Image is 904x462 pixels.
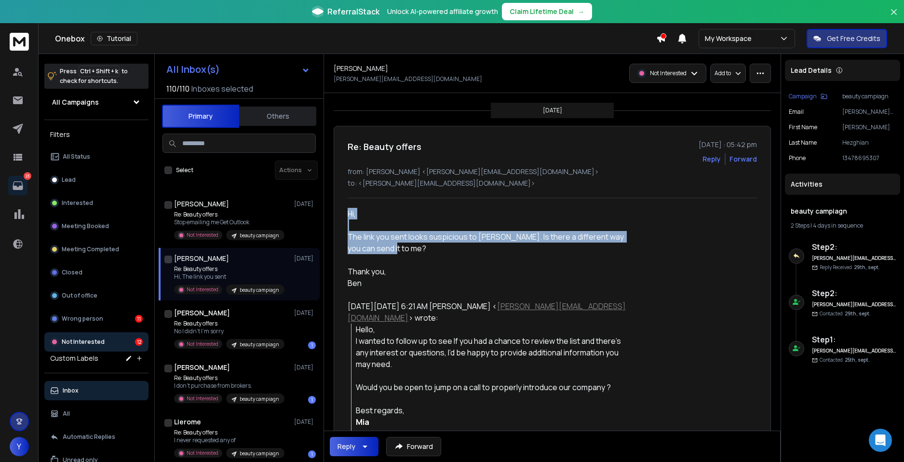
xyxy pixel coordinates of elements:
[174,429,284,436] p: Re: Beauty offers
[174,436,284,444] p: I never requested any of
[91,32,137,45] button: Tutorial
[578,7,584,16] span: →
[174,218,284,226] p: Stop emailing me Get Outlook
[55,32,656,45] div: Onebox
[44,309,148,328] button: Wrong person11
[62,199,93,207] p: Interested
[174,254,229,263] h1: [PERSON_NAME]
[62,245,119,253] p: Meeting Completed
[50,353,98,363] h3: Custom Labels
[187,395,218,402] p: Not Interested
[174,273,284,281] p: Hi, The link you sent
[854,264,880,271] span: 29th, sept.
[187,231,218,239] p: Not Interested
[44,332,148,352] button: Not Interested12
[356,405,629,439] div: Best regards,
[162,105,239,128] button: Primary
[166,83,189,95] span: 110 / 110
[348,277,629,289] div: Ben
[24,172,31,180] p: 23
[44,263,148,282] button: Closed
[240,395,279,403] p: beauty campiagn
[812,255,896,262] h6: [PERSON_NAME][EMAIL_ADDRESS][DOMAIN_NAME]
[827,34,880,43] p: Get Free Credits
[166,65,220,74] h1: All Inbox(s)
[842,108,896,116] p: [PERSON_NAME][EMAIL_ADDRESS][DOMAIN_NAME]
[791,66,832,75] p: Lead Details
[820,264,880,271] p: Reply Received
[502,3,592,20] button: Claim Lifetime Deal→
[63,410,70,418] p: All
[789,108,804,116] p: Email
[60,67,128,86] p: Press to check for shortcuts.
[44,404,148,423] button: All
[159,60,318,79] button: All Inbox(s)
[807,29,887,48] button: Get Free Credits
[44,381,148,400] button: Inbox
[337,442,355,451] div: Reply
[10,437,29,456] button: Y
[348,178,757,188] p: to: <[PERSON_NAME][EMAIL_ADDRESS][DOMAIN_NAME]>
[63,387,79,394] p: Inbox
[348,140,421,153] h1: Re: Beauty offers
[356,381,629,393] div: Would you be open to jump on a call to properly introduce our company ?
[174,327,284,335] p: No I didn’t I’m sorry
[174,382,284,390] p: I don’t purchase from brokers.
[812,347,896,354] h6: [PERSON_NAME][EMAIL_ADDRESS][DOMAIN_NAME]
[308,396,316,404] div: 1
[715,69,731,77] p: Add to
[174,211,284,218] p: Re: Beauty offers
[705,34,756,43] p: My Workspace
[44,286,148,305] button: Out of office
[699,140,757,149] p: [DATE] : 05:42 pm
[44,217,148,236] button: Meeting Booked
[356,335,629,370] div: I wanted to follow up to see If you had a chance to review the list and there’s any interest or q...
[308,450,316,458] div: 1
[348,266,629,277] div: Thank you,
[240,232,279,239] p: beauty campiagn
[191,83,253,95] h3: Inboxes selected
[44,427,148,447] button: Automatic Replies
[812,241,896,253] h6: Step 2 :
[791,221,810,230] span: 2 Steps
[239,106,316,127] button: Others
[135,315,143,323] div: 11
[348,231,629,254] div: The link you sent looks suspicious to [PERSON_NAME]. Is there a different way you can send it to me?
[789,154,806,162] p: Phone
[813,221,863,230] span: 4 days in sequence
[174,374,284,382] p: Re: Beauty offers
[356,324,629,335] div: Hello,
[62,292,97,299] p: Out of office
[348,300,629,324] div: [DATE][DATE] 6:21 AM [PERSON_NAME] < > wrote:
[174,320,284,327] p: Re: Beauty offers
[62,315,103,323] p: Wrong person
[176,166,193,174] label: Select
[62,269,82,276] p: Closed
[789,93,827,100] button: Campaign
[187,449,218,457] p: Not Interested
[294,309,316,317] p: [DATE]
[791,206,894,216] h1: beauty campiagn
[729,154,757,164] div: Forward
[869,429,892,452] div: Open Intercom Messenger
[789,123,817,131] p: First Name
[187,340,218,348] p: Not Interested
[327,6,379,17] span: ReferralStack
[174,417,201,427] h1: Llerome
[294,364,316,371] p: [DATE]
[294,418,316,426] p: [DATE]
[334,75,482,83] p: [PERSON_NAME][EMAIL_ADDRESS][DOMAIN_NAME]
[62,176,76,184] p: Lead
[135,338,143,346] div: 12
[294,200,316,208] p: [DATE]
[789,93,817,100] p: Campaign
[842,154,896,162] p: 13478695307
[812,287,896,299] h6: Step 2 :
[44,170,148,190] button: Lead
[294,255,316,262] p: [DATE]
[348,208,629,289] div: Hi,
[812,334,896,345] h6: Step 1 :
[845,310,871,317] span: 29th, sept.
[888,6,900,29] button: Close banner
